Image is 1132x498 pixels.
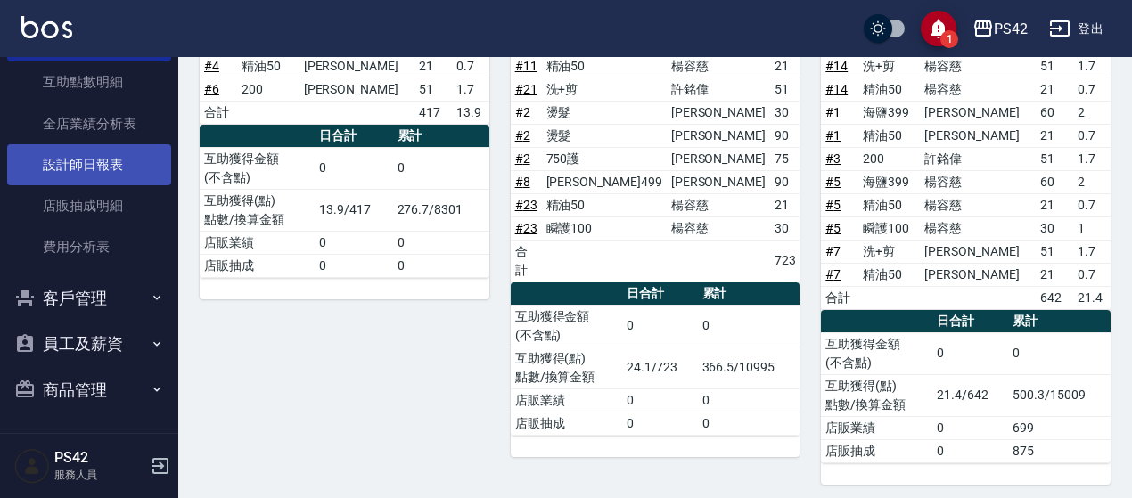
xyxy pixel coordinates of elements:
td: 0 [393,254,489,277]
td: 51 [770,78,804,101]
td: 750護 [542,147,667,170]
td: 30 [770,101,804,124]
a: #2 [515,128,530,143]
a: 互助點數明細 [7,61,171,102]
a: #8 [515,175,530,189]
td: 互助獲得金額 (不含點) [821,332,932,374]
td: 0 [315,231,393,254]
table: a dense table [821,310,1111,463]
td: 楊容慈 [920,216,1035,240]
td: 燙髮 [542,124,667,147]
td: 0.7 [1073,78,1111,101]
td: 60 [1036,101,1073,124]
td: 0 [622,305,698,347]
td: 30 [770,216,804,240]
td: 2 [1073,101,1111,124]
td: 200 [858,147,920,170]
a: #2 [515,105,530,119]
td: [PERSON_NAME] [920,101,1035,124]
td: 0.7 [1073,124,1111,147]
td: 精油50 [858,263,920,286]
td: 1.7 [452,78,489,101]
table: a dense table [200,125,489,278]
td: 276.7/8301 [393,189,489,231]
td: [PERSON_NAME]499 [542,170,667,193]
td: 店販抽成 [200,254,315,277]
th: 日合計 [315,125,393,148]
td: 互助獲得(點) 點數/換算金額 [200,189,315,231]
td: 店販抽成 [511,412,622,435]
td: 洗+剪 [858,240,920,263]
a: #11 [515,59,537,73]
button: 商品管理 [7,367,171,413]
td: 21 [1036,78,1073,101]
td: 500.3/15009 [1008,374,1111,416]
td: 51 [1036,240,1073,263]
td: 燙髮 [542,101,667,124]
a: #7 [825,244,841,258]
img: Logo [21,16,72,38]
td: [PERSON_NAME] [299,54,414,78]
td: 0 [932,332,1008,374]
a: #5 [825,221,841,235]
td: 0 [622,388,698,412]
td: 瞬護100 [858,216,920,240]
td: 精油50 [858,78,920,101]
button: save [921,11,956,46]
button: 客戶管理 [7,275,171,322]
td: 0 [932,416,1008,439]
td: 瞬護100 [542,216,667,240]
td: 楊容慈 [920,170,1035,193]
button: 登出 [1042,12,1111,45]
td: 0 [698,412,800,435]
td: 精油50 [542,193,667,216]
a: #23 [515,198,537,212]
a: #4 [204,59,219,73]
th: 日合計 [622,282,698,306]
a: #23 [515,221,537,235]
td: [PERSON_NAME] [920,124,1035,147]
td: 723 [770,240,804,282]
a: #5 [825,175,841,189]
a: #6 [204,82,219,96]
td: 店販抽成 [821,439,932,462]
td: 51 [1036,147,1073,170]
a: 費用分析表 [7,226,171,267]
a: 店販抽成明細 [7,185,171,226]
th: 累計 [393,125,489,148]
td: 楊容慈 [667,54,770,78]
td: [PERSON_NAME] [299,78,414,101]
td: 0 [315,254,393,277]
td: 店販業績 [511,388,622,412]
div: PS42 [994,18,1028,40]
td: 0 [393,231,489,254]
a: #14 [825,82,848,96]
td: 0 [932,439,1008,462]
td: 75 [770,147,804,170]
button: PS42 [965,11,1035,47]
td: 楊容慈 [920,193,1035,216]
a: 全店業績分析表 [7,103,171,144]
td: 楊容慈 [667,216,770,240]
td: 許銘偉 [667,78,770,101]
td: 許銘偉 [920,147,1035,170]
a: #7 [825,267,841,282]
td: 精油50 [858,193,920,216]
td: 21 [1036,124,1073,147]
th: 累計 [1008,310,1111,333]
td: 21 [770,54,804,78]
h5: PS42 [54,449,145,467]
a: 設計師日報表 [7,144,171,185]
td: 699 [1008,416,1111,439]
td: 1.7 [1073,240,1111,263]
td: 0 [622,412,698,435]
td: 互助獲得金額 (不含點) [200,147,315,189]
td: [PERSON_NAME] [667,170,770,193]
td: 13.9 [452,101,489,124]
td: 0 [698,388,800,412]
a: #5 [825,198,841,212]
td: 互助獲得(點) 點數/換算金額 [821,374,932,416]
a: #14 [825,59,848,73]
td: 海鹽399 [858,101,920,124]
td: 30 [1036,216,1073,240]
